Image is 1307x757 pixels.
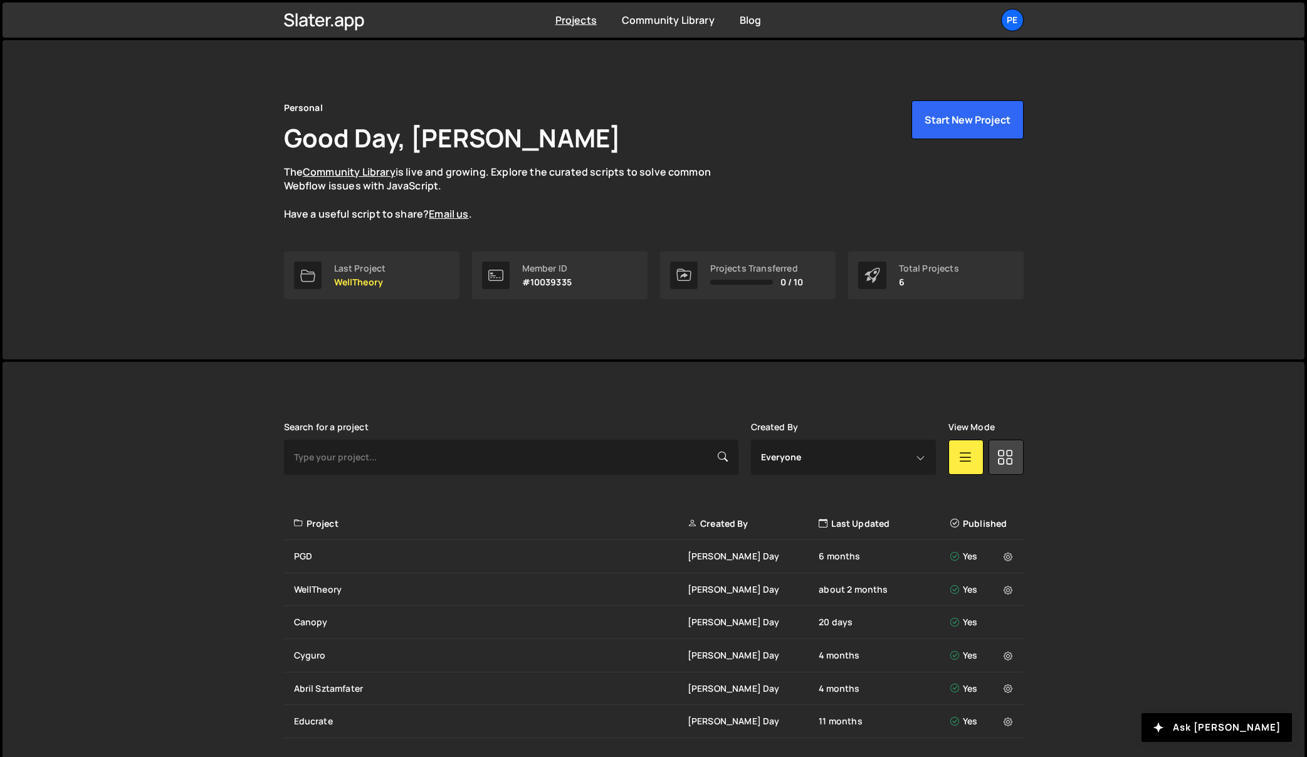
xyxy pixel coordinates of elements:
[688,550,819,563] div: [PERSON_NAME] Day
[284,540,1024,573] a: PGD [PERSON_NAME] Day 6 months Yes
[284,639,1024,672] a: Cyguro [PERSON_NAME] Day 4 months Yes
[950,715,1016,728] div: Yes
[688,649,819,662] div: [PERSON_NAME] Day
[710,263,804,273] div: Projects Transferred
[294,517,688,530] div: Project
[284,705,1024,738] a: Educrate [PERSON_NAME] Day 11 months Yes
[688,682,819,695] div: [PERSON_NAME] Day
[555,13,597,27] a: Projects
[294,616,688,628] div: Canopy
[688,616,819,628] div: [PERSON_NAME] Day
[688,517,819,530] div: Created By
[429,207,468,221] a: Email us
[1142,713,1292,742] button: Ask [PERSON_NAME]
[950,517,1016,530] div: Published
[819,583,950,596] div: about 2 months
[284,251,459,299] a: Last Project WellTheory
[950,682,1016,695] div: Yes
[950,550,1016,563] div: Yes
[688,583,819,596] div: [PERSON_NAME] Day
[688,715,819,728] div: [PERSON_NAME] Day
[950,616,1016,628] div: Yes
[294,649,688,662] div: Cyguro
[819,715,950,728] div: 11 months
[819,616,950,628] div: 20 days
[294,583,688,596] div: WellTheory
[334,263,386,273] div: Last Project
[948,422,995,432] label: View Mode
[284,165,735,221] p: The is live and growing. Explore the curated scripts to solve common Webflow issues with JavaScri...
[819,517,950,530] div: Last Updated
[284,606,1024,639] a: Canopy [PERSON_NAME] Day 20 days Yes
[284,100,323,115] div: Personal
[294,682,688,695] div: Abril Sztamfater
[522,277,572,287] p: #10039335
[819,682,950,695] div: 4 months
[751,422,799,432] label: Created By
[294,715,688,728] div: Educrate
[740,13,762,27] a: Blog
[284,440,738,475] input: Type your project...
[1001,9,1024,31] a: Pe
[303,165,396,179] a: Community Library
[622,13,715,27] a: Community Library
[334,277,386,287] p: WellTheory
[950,583,1016,596] div: Yes
[899,277,959,287] p: 6
[819,550,950,563] div: 6 months
[294,550,688,563] div: PGD
[780,277,804,287] span: 0 / 10
[819,649,950,662] div: 4 months
[950,649,1016,662] div: Yes
[284,422,369,432] label: Search for a project
[284,672,1024,706] a: Abril Sztamfater [PERSON_NAME] Day 4 months Yes
[284,120,621,155] h1: Good Day, [PERSON_NAME]
[522,263,572,273] div: Member ID
[899,263,959,273] div: Total Projects
[284,573,1024,606] a: WellTheory [PERSON_NAME] Day about 2 months Yes
[911,100,1024,139] button: Start New Project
